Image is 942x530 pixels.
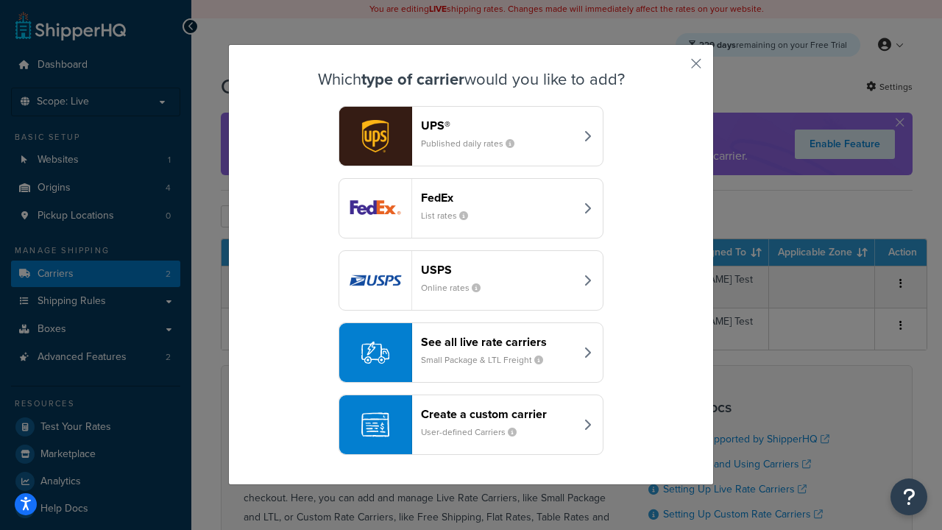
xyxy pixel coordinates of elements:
small: Online rates [421,281,492,294]
button: ups logoUPS®Published daily rates [339,106,603,166]
button: Create a custom carrierUser-defined Carriers [339,395,603,455]
img: usps logo [339,251,411,310]
img: fedEx logo [339,179,411,238]
header: USPS [421,263,575,277]
button: usps logoUSPSOnline rates [339,250,603,311]
small: List rates [421,209,480,222]
img: icon-carrier-liverate-becf4550.svg [361,339,389,367]
small: Published daily rates [421,137,526,150]
button: See all live rate carriersSmall Package & LTL Freight [339,322,603,383]
header: UPS® [421,119,575,132]
header: See all live rate carriers [421,335,575,349]
small: Small Package & LTL Freight [421,353,555,367]
button: Open Resource Center [890,478,927,515]
header: Create a custom carrier [421,407,575,421]
small: User-defined Carriers [421,425,528,439]
header: FedEx [421,191,575,205]
img: icon-carrier-custom-c93b8a24.svg [361,411,389,439]
img: ups logo [339,107,411,166]
button: fedEx logoFedExList rates [339,178,603,239]
h3: Which would you like to add? [266,71,676,88]
strong: type of carrier [361,67,464,91]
